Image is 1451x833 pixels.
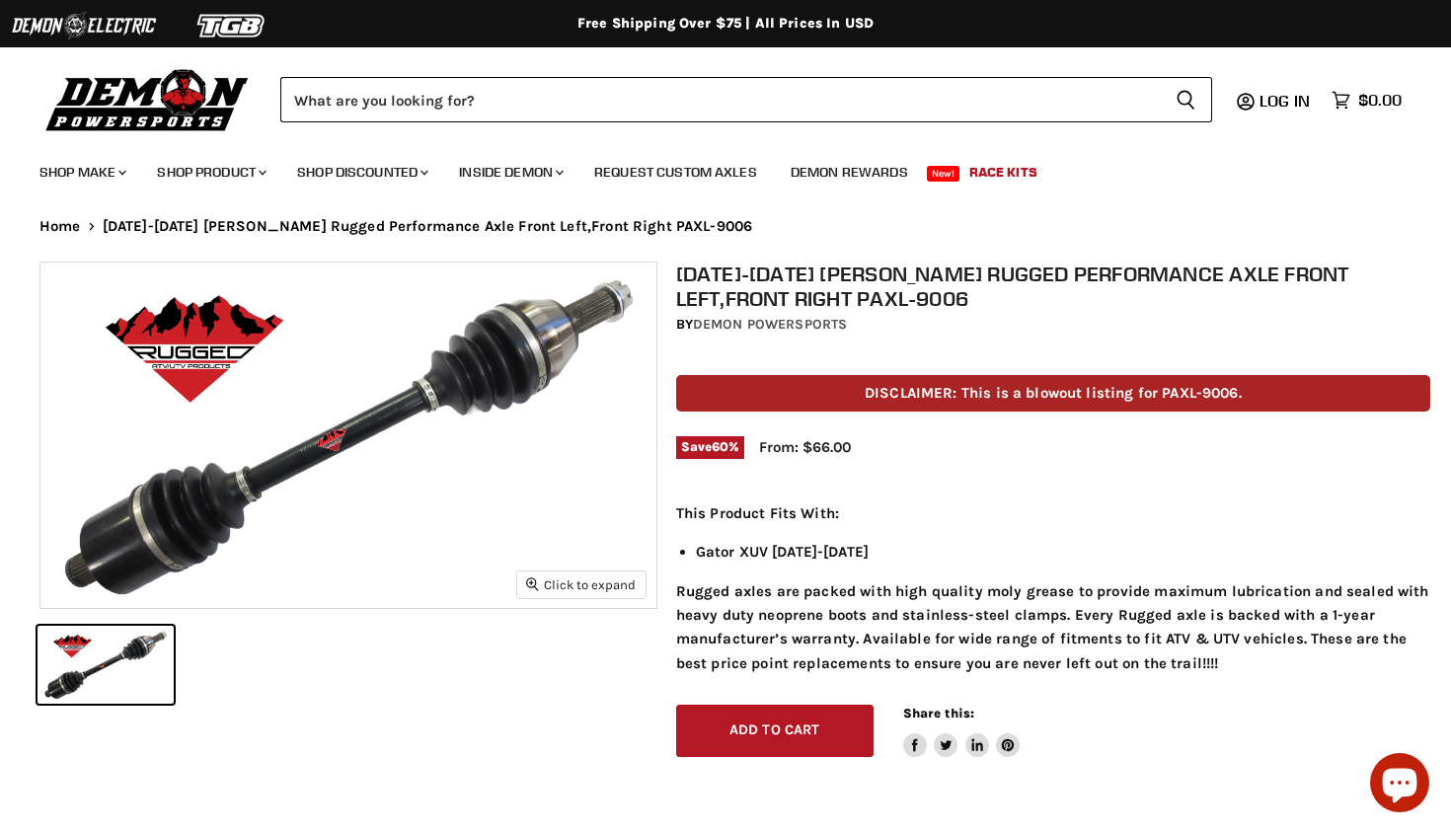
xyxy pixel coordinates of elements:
[676,501,1431,675] div: Rugged axles are packed with high quality moly grease to provide maximum lubrication and sealed w...
[40,263,656,608] img: 2012-2012 John Deere Rugged Performance Axle Front Left,Front Right PAXL-9006
[282,152,440,192] a: Shop Discounted
[759,438,851,456] span: From: $66.00
[25,152,138,192] a: Shop Make
[676,436,744,458] span: Save %
[903,706,974,720] span: Share this:
[776,152,923,192] a: Demon Rewards
[142,152,278,192] a: Shop Product
[10,7,158,44] img: Demon Electric Logo 2
[39,218,81,235] a: Home
[927,166,960,182] span: New!
[676,262,1431,311] h1: [DATE]-[DATE] [PERSON_NAME] Rugged Performance Axle Front Left,Front Right PAXL-9006
[676,375,1431,412] p: DISCLAIMER: This is a blowout listing for PAXL-9006.
[676,705,874,757] button: Add to cart
[444,152,575,192] a: Inside Demon
[1160,77,1212,122] button: Search
[696,540,1431,564] li: Gator XUV [DATE]-[DATE]
[1260,91,1310,111] span: Log in
[712,439,728,454] span: 60
[25,144,1397,192] ul: Main menu
[526,577,636,592] span: Click to expand
[1251,92,1322,110] a: Log in
[39,64,256,134] img: Demon Powersports
[38,626,174,704] button: 2012-2012 John Deere Rugged Performance Axle Front Left,Front Right PAXL-9006 thumbnail
[729,721,820,738] span: Add to cart
[676,501,1431,525] p: This Product Fits With:
[693,316,847,333] a: Demon Powersports
[103,218,753,235] span: [DATE]-[DATE] [PERSON_NAME] Rugged Performance Axle Front Left,Front Right PAXL-9006
[1322,86,1412,114] a: $0.00
[158,7,306,44] img: TGB Logo 2
[280,77,1160,122] input: Search
[903,705,1021,757] aside: Share this:
[955,152,1052,192] a: Race Kits
[1364,753,1435,817] inbox-online-store-chat: Shopify online store chat
[579,152,772,192] a: Request Custom Axles
[517,571,646,598] button: Click to expand
[676,314,1431,336] div: by
[280,77,1212,122] form: Product
[1358,91,1402,110] span: $0.00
